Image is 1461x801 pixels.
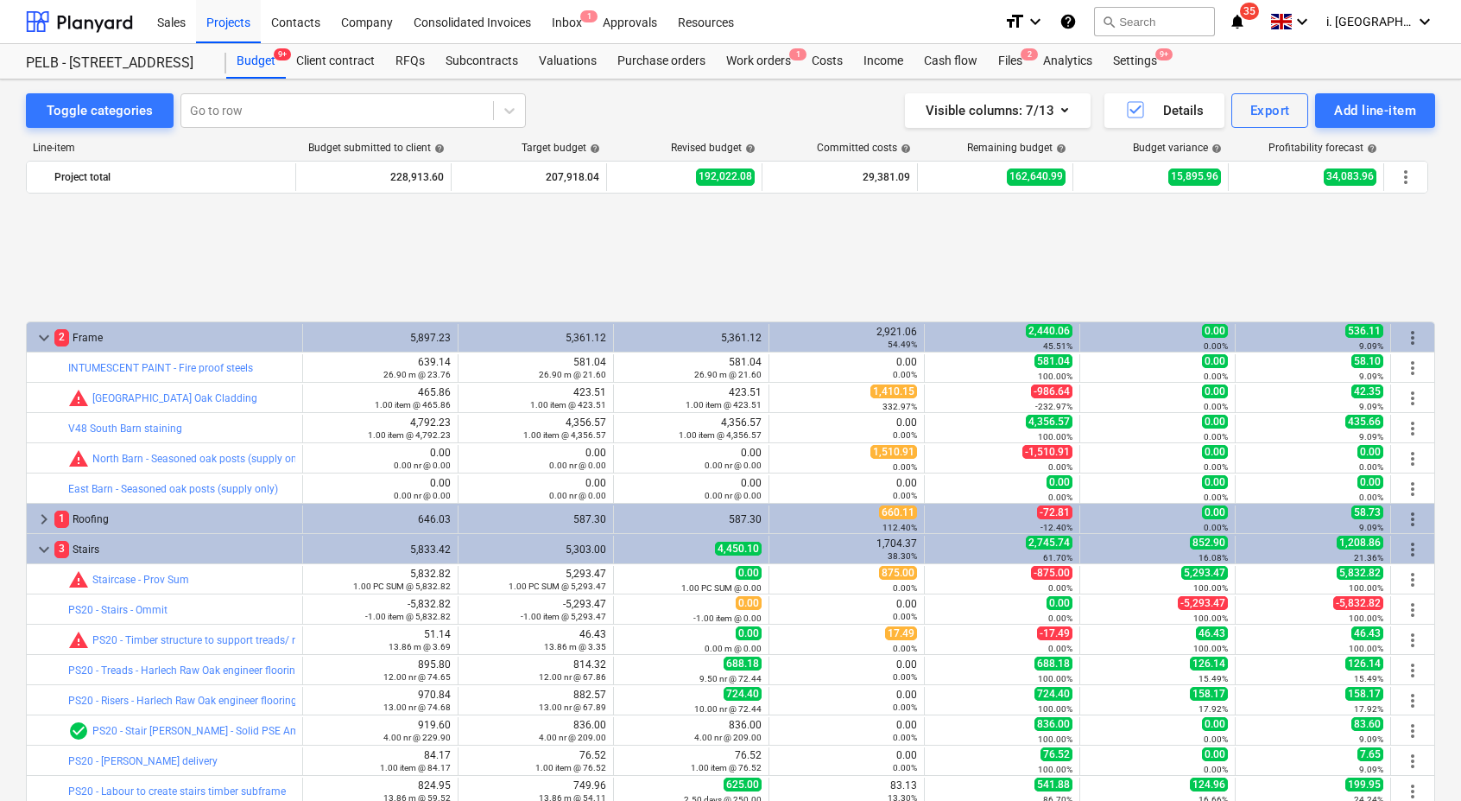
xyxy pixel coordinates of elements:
[882,523,917,532] small: 112.40%
[893,702,917,712] small: 0.00%
[530,400,606,410] small: 1.00 item @ 423.51
[1034,717,1072,731] span: 836.00
[310,386,451,410] div: 465.86
[1359,372,1383,381] small: 9.09%
[1048,613,1072,623] small: 0.00%
[1326,15,1413,29] span: i. [GEOGRAPHIC_DATA]
[1229,11,1246,32] i: notifications
[26,54,206,73] div: PELB - [STREET_ADDRESS]
[1035,402,1072,411] small: -232.97%
[365,612,451,621] small: -1.00 item @ 5,832.82
[724,657,762,671] span: 688.18
[853,44,914,79] a: Income
[1231,93,1309,128] button: Export
[1357,475,1383,489] span: 0.00
[465,568,606,592] div: 5,293.47
[1202,324,1228,338] span: 0.00
[888,340,917,349] small: 54.49%
[539,672,606,682] small: 12.00 nr @ 67.86
[1351,354,1383,368] span: 58.10
[1037,505,1072,519] span: -72.81
[1202,415,1228,429] span: 0.00
[580,10,598,22] span: 1
[1402,327,1423,348] span: More actions
[1349,583,1383,593] small: 100.00%
[34,327,54,348] span: keyboard_arrow_down
[310,447,451,471] div: 0.00
[893,612,917,621] small: 0.00%
[26,142,297,154] div: Line-item
[621,386,762,410] div: 423.51
[1048,493,1072,502] small: 0.00%
[776,537,917,562] div: 1,704.37
[465,477,606,501] div: 0.00
[435,44,528,79] a: Subcontracts
[1414,11,1435,32] i: keyboard_arrow_down
[893,583,917,593] small: 0.00%
[92,574,189,586] a: Staircase - Prov Sum
[1402,388,1423,409] span: More actions
[1359,462,1383,472] small: 0.00%
[34,539,54,560] span: keyboard_arrow_down
[621,447,762,471] div: 0.00
[1402,418,1423,439] span: More actions
[1202,445,1228,459] span: 0.00
[465,332,606,344] div: 5,361.12
[1402,479,1423,499] span: More actions
[716,44,801,79] div: Work orders
[465,386,606,410] div: 423.51
[681,583,762,593] small: 1.00 PC SUM @ 0.00
[509,582,606,591] small: 1.00 PC SUM @ 5,293.47
[54,511,69,527] span: 1
[68,483,278,495] a: East Barn - Seasoned oak posts (supply only)
[1202,717,1228,731] span: 0.00
[310,477,451,501] div: 0.00
[1133,142,1222,154] div: Budget variance
[1037,626,1072,640] span: -17.49
[1402,509,1423,530] span: More actions
[1324,168,1376,185] span: 34,083.96
[1193,583,1228,593] small: 100.00%
[621,513,762,525] div: 587.30
[92,392,257,404] a: [GEOGRAPHIC_DATA] Oak Cladding
[1268,142,1377,154] div: Profitability forecast
[54,329,69,346] span: 2
[893,644,917,653] small: 0.00%
[870,445,917,459] span: 1,510.91
[68,604,168,616] a: PS20 - Stairs - Ommit
[879,566,917,580] span: 875.00
[1402,569,1423,590] span: More actions
[1402,630,1423,651] span: More actions
[465,628,606,652] div: 46.43
[522,142,600,154] div: Target budget
[1199,553,1228,563] small: 16.08%
[1043,553,1072,563] small: 61.70%
[68,362,253,374] a: INTUMESCENT PAINT - Fire proof steels
[1345,657,1383,671] span: 126.14
[705,644,762,653] small: 0.00 m @ 0.00
[686,400,762,410] small: 1.00 item @ 423.51
[54,324,295,352] div: Frame
[308,142,445,154] div: Budget submitted to client
[769,163,910,191] div: 29,381.09
[1204,493,1228,502] small: 0.00%
[1103,44,1167,79] div: Settings
[310,628,451,652] div: 51.14
[465,689,606,713] div: 882.57
[801,44,853,79] a: Costs
[1026,415,1072,429] span: 4,356.57
[394,491,451,500] small: 0.00 nr @ 0.00
[1359,493,1383,502] small: 0.00%
[1193,644,1228,653] small: 100.00%
[465,598,606,622] div: -5,293.47
[1354,704,1383,714] small: 17.92%
[699,674,762,683] small: 9.50 nr @ 72.44
[1048,644,1072,653] small: 0.00%
[1103,44,1167,79] a: Settings9+
[1345,415,1383,429] span: 435.66
[696,168,755,185] span: 192,022.08
[1040,523,1072,532] small: -12.40%
[310,356,451,380] div: 639.14
[1026,536,1072,550] span: 2,745.74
